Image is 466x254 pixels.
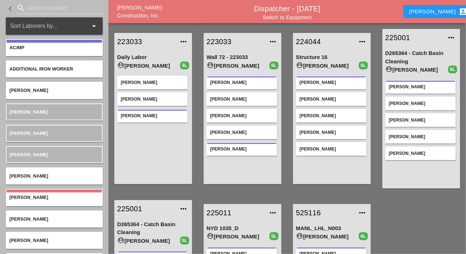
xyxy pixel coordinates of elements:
[207,36,264,47] a: 223033
[117,237,180,245] div: [PERSON_NAME]
[9,152,48,157] span: [PERSON_NAME]
[296,36,353,47] a: 224044
[385,65,448,74] div: [PERSON_NAME]
[207,224,279,233] div: NYD 1035_D
[117,62,124,69] i: account_circle
[296,232,359,241] div: [PERSON_NAME]
[9,173,48,179] span: [PERSON_NAME]
[389,150,452,157] div: [PERSON_NAME]
[207,232,214,240] i: account_circle
[180,62,189,69] div: 3L
[359,62,368,69] div: 5L
[296,62,303,69] i: account_circle
[448,65,457,73] div: 5L
[117,62,180,70] div: [PERSON_NAME]
[300,146,363,152] div: [PERSON_NAME]
[268,37,277,46] i: more_horiz
[358,37,367,46] i: more_horiz
[27,2,93,14] input: Search for laborer
[117,4,162,19] a: [PERSON_NAME] Construction, Inc.
[207,53,279,62] div: Wall 72 - 223033
[9,45,24,50] span: AC/MP
[6,4,14,13] i: keyboard_arrow_left
[300,96,363,102] div: [PERSON_NAME]
[296,224,368,233] div: MANL_LHL_N003
[385,49,457,65] div: D265364 - Catch Basin Cleaning
[9,131,48,136] span: [PERSON_NAME]
[300,113,363,119] div: [PERSON_NAME]
[117,36,175,47] a: 223033
[358,208,367,217] i: more_horiz
[210,129,274,136] div: [PERSON_NAME]
[210,146,274,152] div: [PERSON_NAME]
[9,66,73,72] span: Additional Iron Worker
[9,88,48,93] span: [PERSON_NAME]
[17,4,25,12] i: search
[180,237,189,245] div: 5L
[179,37,188,46] i: more_horiz
[296,207,353,218] a: 525116
[9,109,48,115] span: [PERSON_NAME]
[9,195,48,200] span: [PERSON_NAME]
[117,53,189,62] div: Daily Labor
[385,32,443,43] a: 225001
[385,65,393,73] i: account_circle
[210,113,274,119] div: [PERSON_NAME]
[296,62,359,70] div: [PERSON_NAME]
[447,33,456,42] i: more_horiz
[207,232,270,241] div: [PERSON_NAME]
[207,62,270,70] div: [PERSON_NAME]
[117,203,175,214] a: 225001
[268,208,277,217] i: more_horiz
[359,232,368,240] div: 6L
[296,232,303,240] i: account_circle
[207,62,214,69] i: account_circle
[9,238,48,243] span: [PERSON_NAME]
[179,204,188,213] i: more_horiz
[254,5,321,13] a: Dispatcher - [DATE]
[389,84,452,90] div: [PERSON_NAME]
[9,216,48,222] span: [PERSON_NAME]
[300,79,363,86] div: [PERSON_NAME]
[389,134,452,140] div: [PERSON_NAME]
[270,232,279,240] div: 5L
[121,79,184,86] div: [PERSON_NAME]
[270,62,279,69] div: 5L
[121,96,184,102] div: [PERSON_NAME]
[389,117,452,123] div: [PERSON_NAME]
[121,113,184,119] div: [PERSON_NAME]
[117,237,124,244] i: account_circle
[117,220,189,237] div: D265364 - Catch Basin Cleaning
[296,53,368,62] div: Structure 16
[90,22,98,30] i: arrow_drop_down
[207,207,264,218] a: 225011
[263,14,312,20] a: Switch to Equipment
[210,79,274,86] div: [PERSON_NAME]
[300,129,363,136] div: [PERSON_NAME]
[389,100,452,107] div: [PERSON_NAME]
[210,96,274,102] div: [PERSON_NAME]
